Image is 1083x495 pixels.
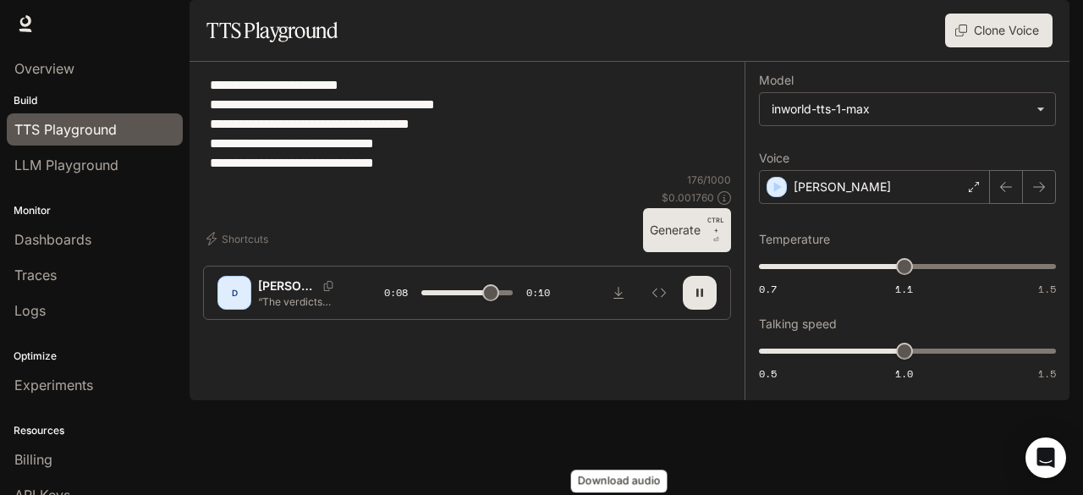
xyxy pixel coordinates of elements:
span: 1.0 [895,366,913,381]
p: CTRL + [707,215,724,235]
button: Shortcuts [203,225,275,252]
button: Clone Voice [945,14,1053,47]
p: “The verdicts were swift. Nineteen people were hanged on [GEOGRAPHIC_DATA]. One man, [PERSON_NAME... [258,294,344,309]
button: GenerateCTRL +⏎ [643,208,731,252]
span: 0:10 [526,284,550,301]
span: 0.7 [759,282,777,296]
span: 1.5 [1038,282,1056,296]
button: Download audio [602,276,635,310]
p: [PERSON_NAME] [258,278,316,294]
p: $ 0.001760 [662,190,714,205]
p: [PERSON_NAME] [794,179,891,195]
div: Open Intercom Messenger [1025,437,1066,478]
span: 1.5 [1038,366,1056,381]
button: Copy Voice ID [316,281,340,291]
span: 1.1 [895,282,913,296]
p: Voice [759,152,789,164]
div: D [221,279,248,306]
p: Model [759,74,794,86]
h1: TTS Playground [206,14,338,47]
button: Inspect [642,276,676,310]
p: 176 / 1000 [687,173,731,187]
div: Download audio [571,470,668,492]
p: Talking speed [759,318,837,330]
div: inworld-tts-1-max [772,101,1028,118]
span: 0:08 [384,284,408,301]
p: Temperature [759,234,830,245]
div: inworld-tts-1-max [760,93,1055,125]
p: ⏎ [707,215,724,245]
span: 0.5 [759,366,777,381]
